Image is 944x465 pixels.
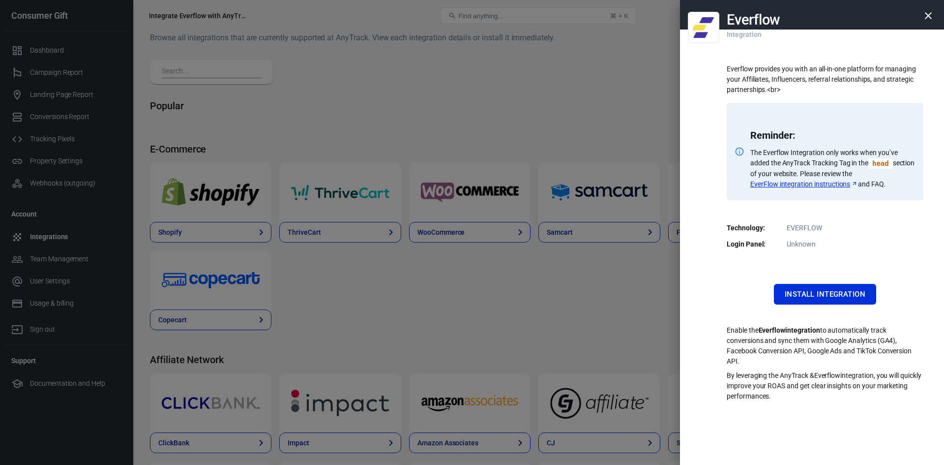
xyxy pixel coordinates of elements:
[750,148,915,189] p: The Everflow Integration only works when you’ve added the AnyTrack Tracking Tag in the section of...
[750,130,915,141] p: Reminder:
[911,417,934,440] iframe: Intercom live chat
[727,239,776,249] dt: Login Panel:
[727,223,776,233] dt: Technology:
[727,64,923,95] p: Everflow provides you with an all-in-one platform for managing your Affiliates, Influencers, refe...
[774,284,876,305] button: Install Integration
[693,14,714,41] img: Everflow
[727,12,780,28] h2: Everflow
[868,158,893,169] code: Click to copy
[733,239,917,249] dd: Unknown
[750,179,858,189] a: EverFlow integration instructions
[727,325,923,367] p: Enable the to automatically track conversions and sync them with Google Analytics (GA4), Facebook...
[727,20,761,40] p: Integration
[759,326,820,334] strong: Everflow integration
[727,371,923,402] p: By leveraging the AnyTrack & Everflow integration, you will quickly improve your ROAS and get cle...
[733,223,917,233] dd: EVERFLOW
